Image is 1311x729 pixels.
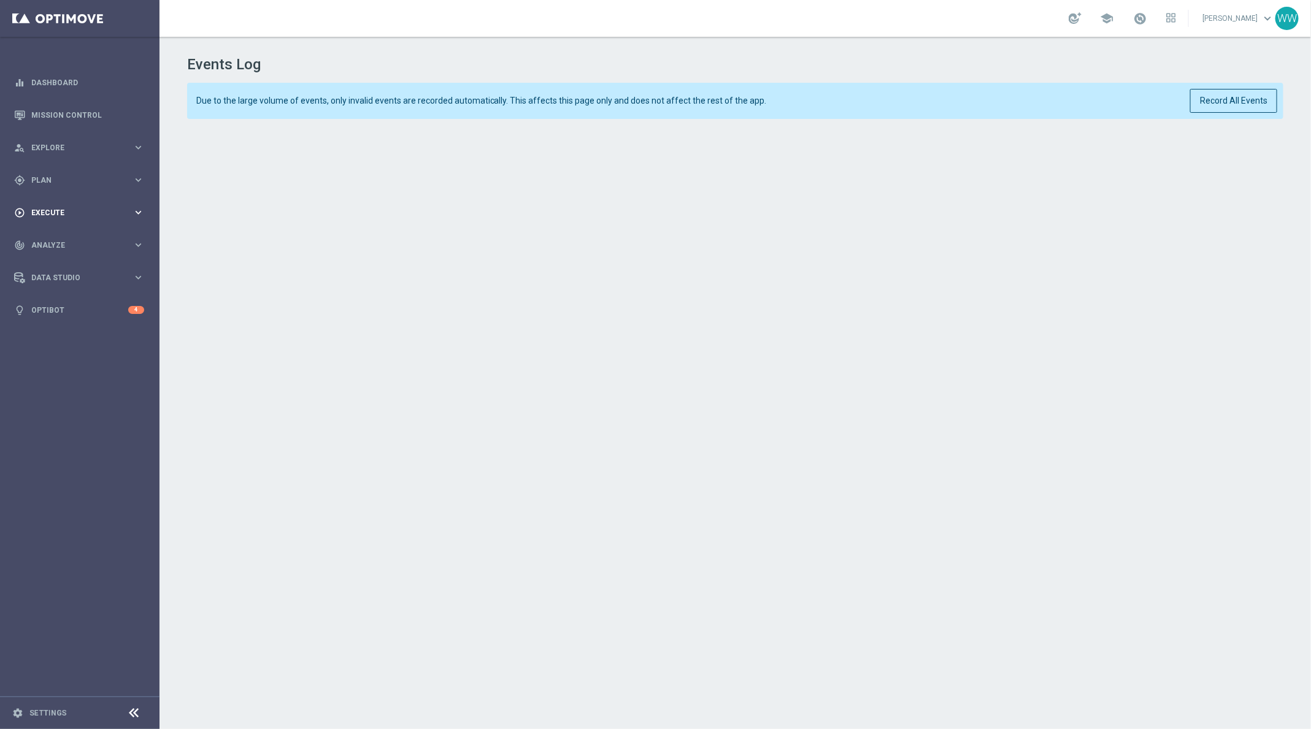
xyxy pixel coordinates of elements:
i: keyboard_arrow_right [133,239,144,251]
button: Data Studio keyboard_arrow_right [13,273,145,283]
div: Execute [14,207,133,218]
button: play_circle_outline Execute keyboard_arrow_right [13,208,145,218]
button: equalizer Dashboard [13,78,145,88]
div: Optibot [14,294,144,326]
span: keyboard_arrow_down [1261,12,1274,25]
a: Settings [29,709,67,717]
a: Mission Control [31,99,144,131]
div: Data Studio [14,272,133,283]
span: Execute [31,209,133,216]
i: settings [12,708,23,719]
a: [PERSON_NAME]keyboard_arrow_down [1201,9,1275,28]
button: track_changes Analyze keyboard_arrow_right [13,240,145,250]
button: Mission Control [13,110,145,120]
div: Dashboard [14,66,144,99]
i: track_changes [14,240,25,251]
i: lightbulb [14,305,25,316]
a: Optibot [31,294,128,326]
h1: Events Log [187,56,1284,74]
button: gps_fixed Plan keyboard_arrow_right [13,175,145,185]
div: Explore [14,142,133,153]
a: Dashboard [31,66,144,99]
div: Plan [14,175,133,186]
i: gps_fixed [14,175,25,186]
i: keyboard_arrow_right [133,207,144,218]
span: Due to the large volume of events, only invalid events are recorded automatically. This affects t... [196,96,1175,106]
i: keyboard_arrow_right [133,272,144,283]
span: school [1100,12,1113,25]
div: Analyze [14,240,133,251]
i: keyboard_arrow_right [133,174,144,186]
span: Explore [31,144,133,151]
button: person_search Explore keyboard_arrow_right [13,143,145,153]
span: Plan [31,177,133,184]
span: Data Studio [31,274,133,281]
button: Record All Events [1190,89,1278,113]
div: Mission Control [14,99,144,131]
span: Analyze [31,242,133,249]
i: equalizer [14,77,25,88]
button: lightbulb Optibot 4 [13,305,145,315]
div: WW [1275,7,1299,30]
i: person_search [14,142,25,153]
i: keyboard_arrow_right [133,142,144,153]
div: 4 [128,306,144,314]
i: play_circle_outline [14,207,25,218]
